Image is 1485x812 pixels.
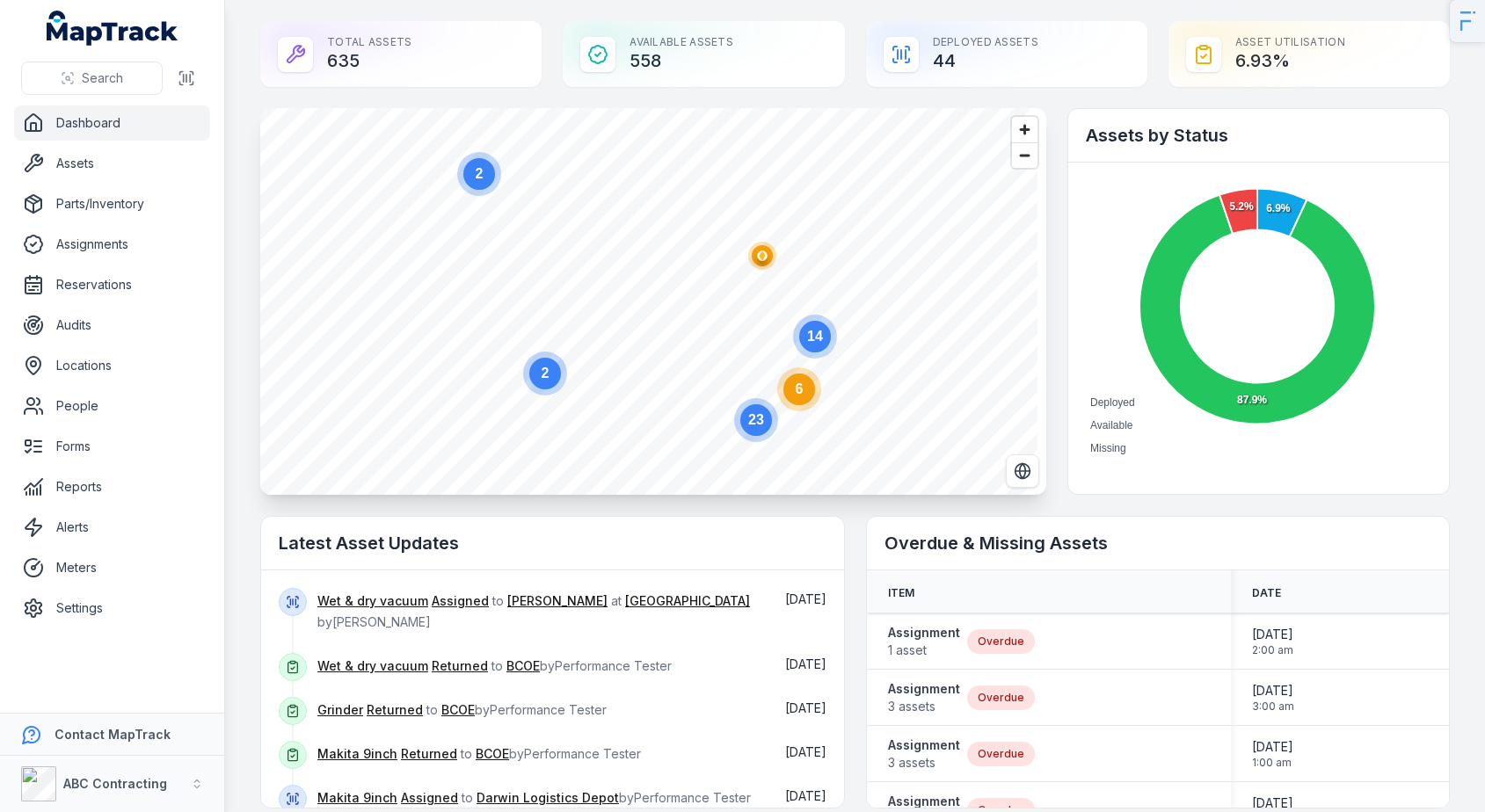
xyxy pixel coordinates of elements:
span: [DATE] [785,700,826,715]
span: to by Performance Tester [317,702,607,717]
a: Wet & dry vacuum [317,592,428,610]
a: Grinder [317,701,363,719]
span: 3 assets [888,698,960,715]
a: Returned [401,745,457,763]
strong: Assignment [888,793,960,810]
a: Alerts [14,510,210,545]
time: 31/08/2024, 2:00:00 am [1252,626,1293,657]
time: 14/10/2025, 12:46:24 pm [785,591,826,606]
text: 23 [748,412,764,427]
a: Darwin Logistics Depot [477,789,619,807]
a: Assignments [14,227,210,262]
text: 6 [796,381,804,396]
span: 3:00 am [1252,700,1294,714]
span: to by Performance Tester [317,658,672,673]
span: [DATE] [1252,682,1294,700]
time: 30/11/2024, 3:00:00 am [1252,682,1294,714]
span: 1:00 am [1252,756,1293,770]
a: Dashboard [14,105,210,141]
canvas: Map [260,108,1037,495]
span: Item [888,586,915,600]
strong: ABC Contracting [63,776,167,791]
span: to by Performance Tester [317,746,641,761]
text: 14 [807,329,823,344]
h2: Overdue & Missing Assets [884,531,1432,555]
a: Makita 9inch [317,745,397,763]
a: BCOE [476,745,509,763]
span: [DATE] [1252,794,1293,812]
a: Locations [14,348,210,383]
span: Date [1252,586,1282,600]
button: Zoom out [1012,142,1037,168]
span: [DATE] [1252,738,1293,756]
h2: Latest Asset Updates [279,531,826,555]
time: 14/10/2025, 12:45:49 pm [785,700,826,715]
a: Assigned [432,592,489,610]
span: Deployed [1090,396,1135,409]
div: Overdue [967,685,1035,710]
a: Assets [14,146,210,181]
time: 31/01/2025, 1:00:00 am [1252,738,1293,770]
a: Settings [14,591,210,626]
a: Reservations [14,267,210,302]
text: 2 [476,166,484,181]
a: [GEOGRAPHIC_DATA] [625,592,750,610]
strong: Contact MapTrack [55,727,171,742]
a: Returned [432,657,488,675]
time: 14/10/2025, 12:45:49 pm [785,656,826,671]
span: [DATE] [1252,626,1293,643]
a: BCOE [506,657,540,675]
span: 2:00 am [1252,643,1293,657]
span: [DATE] [785,744,826,759]
span: [DATE] [785,591,826,606]
a: Audits [14,308,210,343]
button: Search [21,62,163,95]
a: [PERSON_NAME] [507,592,608,610]
span: [DATE] [785,656,826,671]
span: Available [1090,419,1132,431]
a: Meters [14,550,210,585]
a: Forms [14,429,210,464]
a: Assignment3 assets [888,680,960,715]
a: Reports [14,469,210,504]
a: Assigned [401,789,458,807]
a: Wet & dry vacuum [317,657,428,675]
span: 3 assets [888,754,960,772]
button: Zoom in [1012,117,1037,142]
div: Overdue [967,629,1035,654]
a: Returned [367,701,423,719]
a: Makita 9inch [317,789,397,807]
span: to by Performance Tester [317,790,751,805]
span: 1 asset [888,642,960,659]
time: 14/10/2025, 12:45:49 pm [785,744,826,759]
a: MapTrack [47,11,178,46]
a: BCOE [441,701,475,719]
a: Parts/Inventory [14,186,210,221]
span: to at by [PERSON_NAME] [317,593,750,629]
strong: Assignment [888,736,960,754]
strong: Assignment [888,680,960,698]
time: 14/10/2025, 12:45:15 pm [785,788,826,803]
span: Search [82,69,123,87]
a: Assignment1 asset [888,624,960,659]
span: Missing [1090,442,1126,454]
a: Assignment3 assets [888,736,960,772]
h2: Assets by Status [1086,123,1431,148]
button: Switch to Satellite View [1006,454,1039,488]
a: People [14,388,210,424]
strong: Assignment [888,624,960,642]
span: [DATE] [785,788,826,803]
text: 2 [542,366,550,381]
div: Overdue [967,742,1035,766]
